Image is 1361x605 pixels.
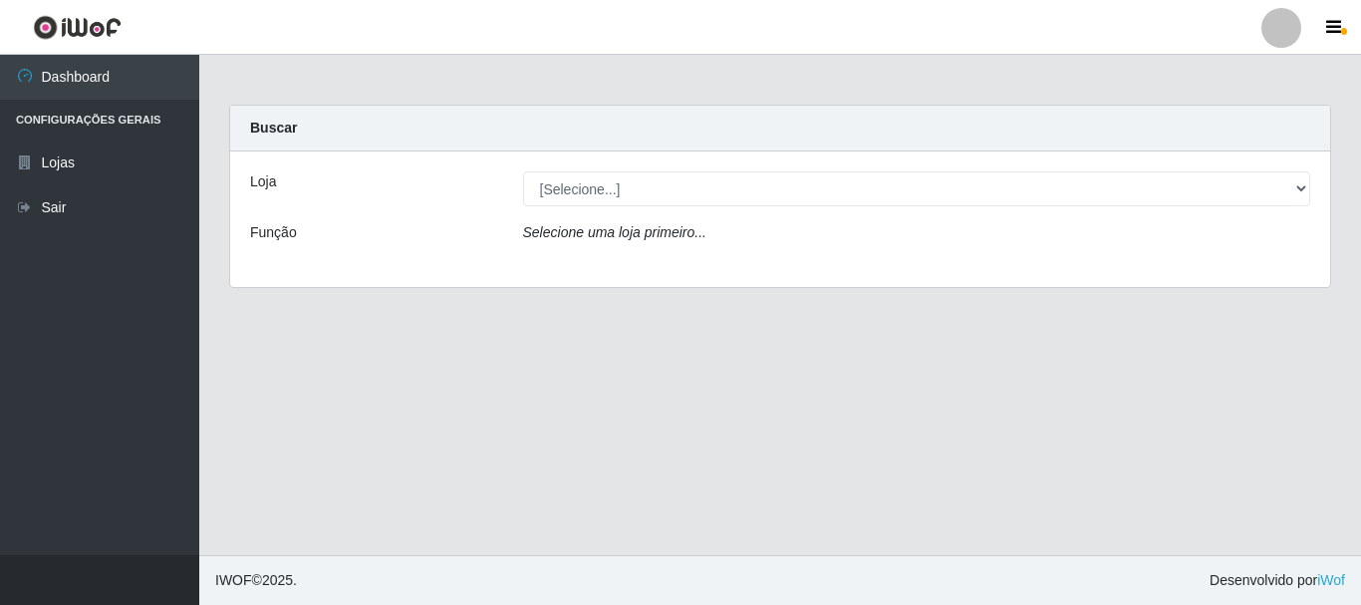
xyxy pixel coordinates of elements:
span: © 2025 . [215,570,297,591]
label: Função [250,222,297,243]
img: CoreUI Logo [33,15,122,40]
label: Loja [250,171,276,192]
span: Desenvolvido por [1210,570,1345,591]
i: Selecione uma loja primeiro... [523,224,706,240]
strong: Buscar [250,120,297,136]
span: IWOF [215,572,252,588]
a: iWof [1317,572,1345,588]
